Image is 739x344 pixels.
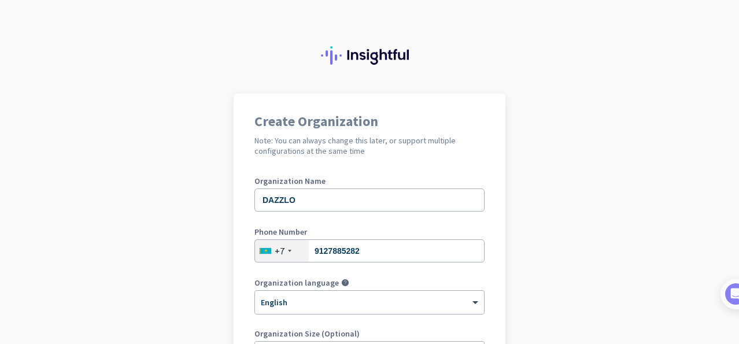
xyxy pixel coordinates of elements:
h1: Create Organization [254,114,485,128]
input: 71234 5 67 89 [254,239,485,262]
img: Insightful [321,46,418,65]
div: +7 [275,245,284,257]
label: Organization Size (Optional) [254,330,485,338]
i: help [341,279,349,287]
label: Organization language [254,279,339,287]
h2: Note: You can always change this later, or support multiple configurations at the same time [254,135,485,156]
label: Phone Number [254,228,485,236]
label: Organization Name [254,177,485,185]
input: What is the name of your organization? [254,188,485,212]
